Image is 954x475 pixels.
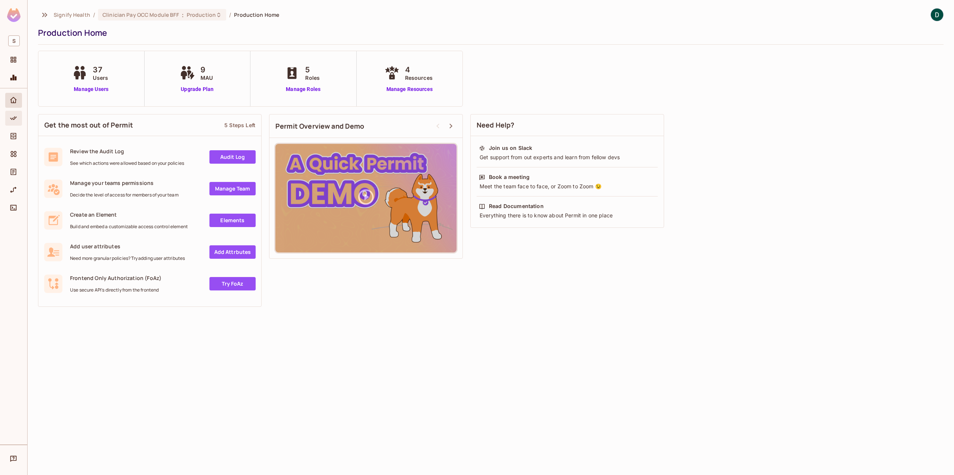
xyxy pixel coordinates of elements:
span: Resources [405,74,433,82]
span: Frontend Only Authorization (FoAz) [70,274,161,281]
img: Dylan Gillespie [931,9,943,21]
div: Monitoring [5,70,22,85]
span: Add user attributes [70,243,185,250]
div: 5 Steps Left [224,122,255,129]
span: 5 [305,64,320,75]
span: Build and embed a customizable access control element [70,224,188,230]
div: Meet the team face to face, or Zoom to Zoom 😉 [479,183,656,190]
div: Everything there is to know about Permit in one place [479,212,656,219]
span: Create an Element [70,211,188,218]
span: Need more granular policies? Try adding user attributes [70,255,185,261]
div: URL Mapping [5,182,22,197]
div: Home [5,93,22,108]
span: Roles [305,74,320,82]
span: Need Help? [477,120,515,130]
a: Manage Resources [383,85,436,93]
span: Use secure API's directly from the frontend [70,287,161,293]
span: the active workspace [54,11,90,18]
div: Audit Log [5,164,22,179]
span: Review the Audit Log [70,148,184,155]
span: Production Home [234,11,279,18]
span: Clinician Pay OCC Module BFF [102,11,179,18]
span: Manage your teams permissions [70,179,179,186]
span: MAU [200,74,213,82]
span: Production [187,11,216,18]
div: Directory [5,129,22,144]
div: Help & Updates [5,451,22,466]
div: Policy [5,111,22,126]
a: Add Attrbutes [209,245,256,259]
div: Book a meeting [489,173,530,181]
div: Join us on Slack [489,144,532,152]
div: Read Documentation [489,202,544,210]
div: Connect [5,200,22,215]
span: 4 [405,64,433,75]
div: Workspace: Signify Health [5,32,22,49]
span: 37 [93,64,108,75]
a: Manage Users [70,85,112,93]
a: Manage Roles [283,85,323,93]
li: / [93,11,95,18]
a: Try FoAz [209,277,256,290]
span: 9 [200,64,213,75]
li: / [229,11,231,18]
span: Decide the level of access for members of your team [70,192,179,198]
span: S [8,35,20,46]
img: SReyMgAAAABJRU5ErkJggg== [7,8,20,22]
span: Users [93,74,108,82]
div: Production Home [38,27,940,38]
a: Audit Log [209,150,256,164]
span: : [181,12,184,18]
a: Upgrade Plan [178,85,217,93]
span: Get the most out of Permit [44,120,133,130]
a: Elements [209,214,256,227]
span: See which actions were allowed based on your policies [70,160,184,166]
div: Projects [5,52,22,67]
a: Manage Team [209,182,256,195]
span: Permit Overview and Demo [275,122,364,131]
div: Get support from out experts and learn from fellow devs [479,154,656,161]
div: Elements [5,147,22,161]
